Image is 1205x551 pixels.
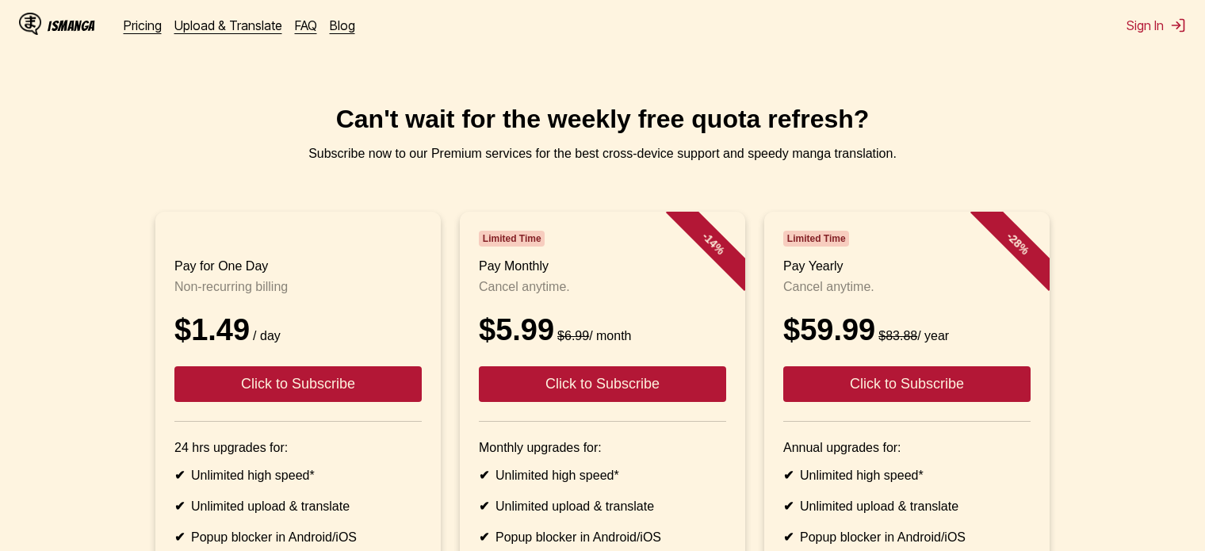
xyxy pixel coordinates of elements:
p: Subscribe now to our Premium services for the best cross-device support and speedy manga translat... [13,147,1192,161]
div: $5.99 [479,313,726,347]
li: Unlimited high speed* [174,468,422,483]
div: $59.99 [783,313,1031,347]
img: Sign out [1170,17,1186,33]
button: Click to Subscribe [783,366,1031,402]
span: Limited Time [783,231,849,247]
span: Limited Time [479,231,545,247]
small: / day [250,329,281,342]
a: Pricing [124,17,162,33]
s: $83.88 [878,329,917,342]
h3: Pay Yearly [783,259,1031,274]
b: ✔ [174,530,185,544]
h1: Can't wait for the weekly free quota refresh? [13,105,1192,134]
b: ✔ [479,499,489,513]
b: ✔ [783,530,794,544]
b: ✔ [783,469,794,482]
div: - 28 % [970,196,1065,291]
button: Sign In [1127,17,1186,33]
p: Monthly upgrades for: [479,441,726,455]
button: Click to Subscribe [174,366,422,402]
button: Click to Subscribe [479,366,726,402]
li: Unlimited upload & translate [479,499,726,514]
a: Blog [330,17,355,33]
li: Unlimited upload & translate [783,499,1031,514]
p: Cancel anytime. [783,280,1031,294]
div: IsManga [48,18,95,33]
li: Unlimited upload & translate [174,499,422,514]
a: Upload & Translate [174,17,282,33]
b: ✔ [783,499,794,513]
small: / month [554,329,631,342]
p: Non-recurring billing [174,280,422,294]
div: - 14 % [666,196,761,291]
b: ✔ [174,469,185,482]
b: ✔ [479,530,489,544]
div: $1.49 [174,313,422,347]
s: $6.99 [557,329,589,342]
p: Annual upgrades for: [783,441,1031,455]
li: Popup blocker in Android/iOS [783,530,1031,545]
b: ✔ [479,469,489,482]
li: Popup blocker in Android/iOS [479,530,726,545]
h3: Pay Monthly [479,259,726,274]
b: ✔ [174,499,185,513]
li: Unlimited high speed* [783,468,1031,483]
li: Popup blocker in Android/iOS [174,530,422,545]
h3: Pay for One Day [174,259,422,274]
a: FAQ [295,17,317,33]
a: IsManga LogoIsManga [19,13,124,38]
img: IsManga Logo [19,13,41,35]
small: / year [875,329,949,342]
p: 24 hrs upgrades for: [174,441,422,455]
li: Unlimited high speed* [479,468,726,483]
p: Cancel anytime. [479,280,726,294]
